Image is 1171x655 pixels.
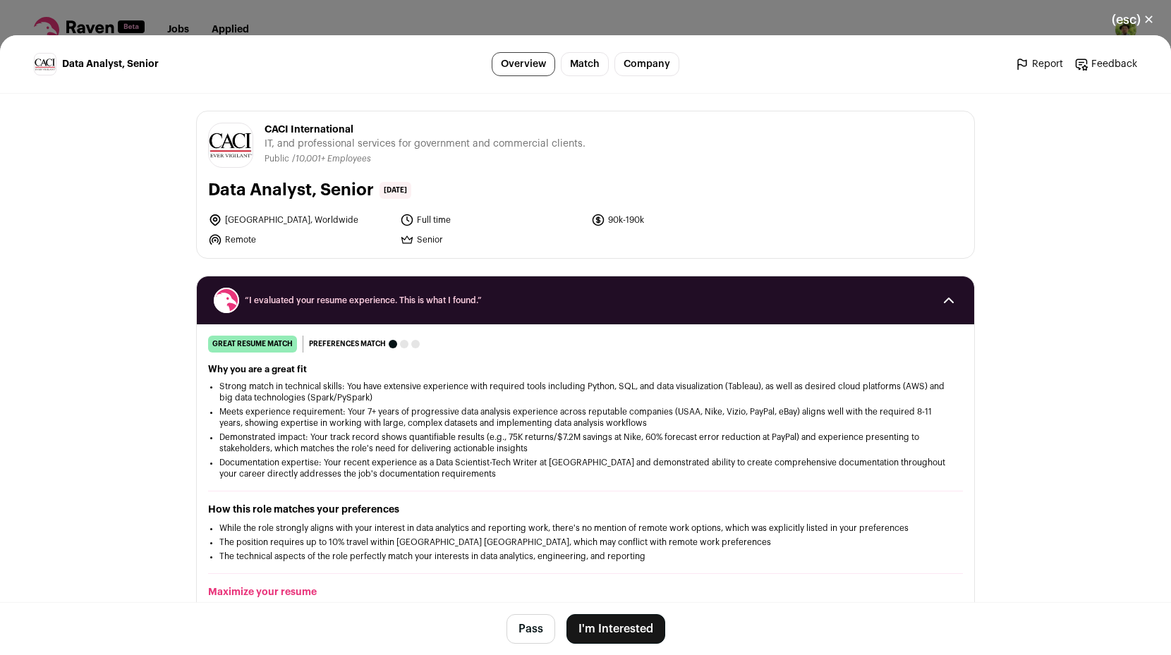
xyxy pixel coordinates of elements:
li: The position requires up to 10% travel within [GEOGRAPHIC_DATA] [GEOGRAPHIC_DATA], which may conf... [219,537,952,548]
h2: Why you are a great fit [208,364,963,375]
li: / [292,154,371,164]
li: Senior [400,233,583,247]
li: The technical aspects of the role perfectly match your interests in data analytics, engineering, ... [219,551,952,562]
span: CACI International [265,123,585,137]
li: [GEOGRAPHIC_DATA], Worldwide [208,213,392,227]
a: Match [561,52,609,76]
a: Report [1015,57,1063,71]
span: Preferences match [309,337,386,351]
span: “I evaluated your resume experience. This is what I found.” [245,295,926,306]
li: Remote [208,233,392,247]
li: Documentation expertise: Your recent experience as a Data Scientist-Tech Writer at [GEOGRAPHIC_DA... [219,457,952,479]
a: Overview [492,52,555,76]
span: Data Analyst, Senior [62,57,159,71]
img: ad5e93deff76af6c9c1594c273578b54a90a69d7ff5afeac0caec6d87da0752e.jpg [209,133,253,157]
li: 90k-190k [591,213,775,227]
li: Full time [400,213,583,227]
span: IT, and professional services for government and commercial clients. [265,137,585,151]
div: great resume match [208,336,297,353]
span: 10,001+ Employees [296,154,371,163]
li: While the role strongly aligns with your interest in data analytics and reporting work, there's n... [219,522,952,534]
button: Pass [506,614,555,644]
li: Public [265,154,292,164]
img: ad5e93deff76af6c9c1594c273578b54a90a69d7ff5afeac0caec6d87da0752e.jpg [35,59,56,71]
h2: Maximize your resume [208,585,963,599]
li: Strong match in technical skills: You have extensive experience with required tools including Pyt... [219,381,952,403]
a: Company [614,52,679,76]
button: I'm Interested [566,614,665,644]
button: Close modal [1095,4,1171,35]
li: Demonstrated impact: Your track record shows quantifiable results (e.g., 75K returns/$7.2M saving... [219,431,952,454]
span: [DATE] [380,182,411,199]
h2: How this role matches your preferences [208,503,963,517]
h1: Data Analyst, Senior [208,179,374,202]
a: Feedback [1074,57,1137,71]
li: Meets experience requirement: Your 7+ years of progressive data analysis experience across reputa... [219,406,952,429]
